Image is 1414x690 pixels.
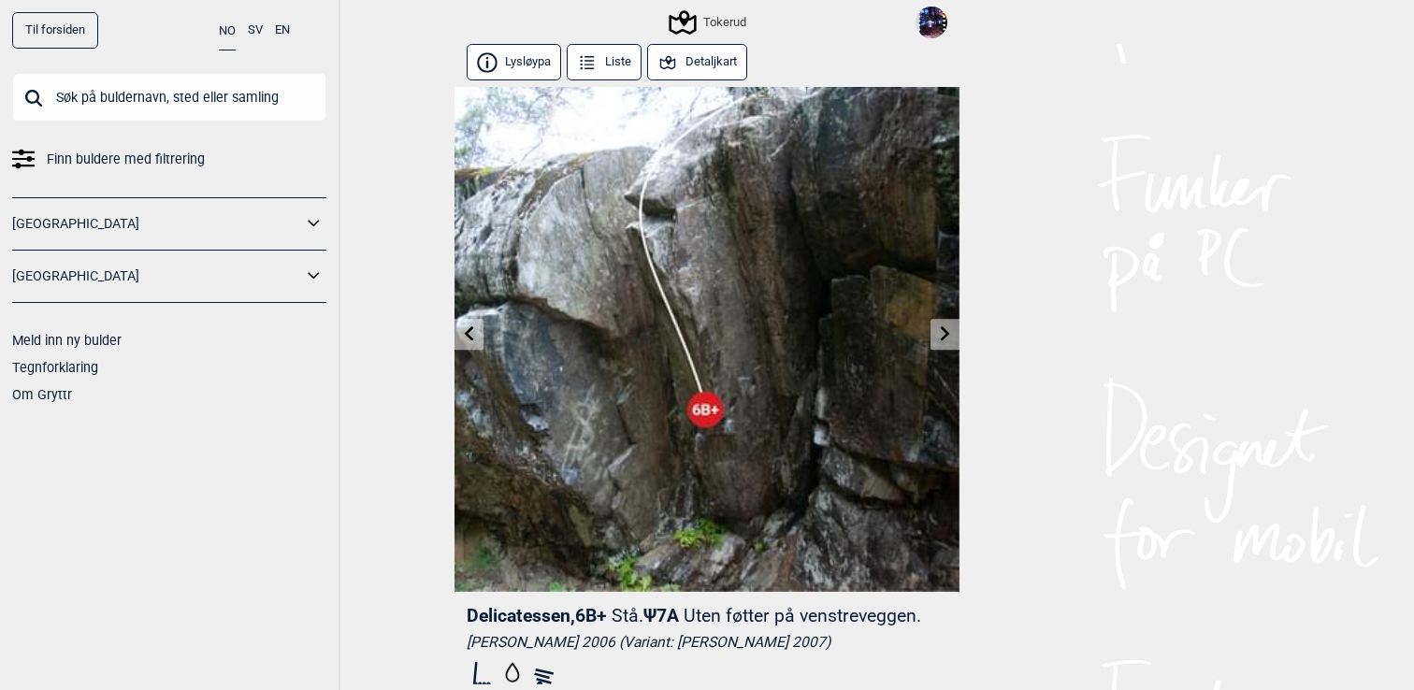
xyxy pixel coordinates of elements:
p: Uten føtter på venstreveggen. [684,605,921,626]
img: DSCF8875 [916,7,947,38]
span: Ψ 7A [643,605,921,626]
span: Finn buldere med filtrering [47,146,205,173]
a: Tegnforklaring [12,360,98,375]
a: [GEOGRAPHIC_DATA] [12,210,302,237]
a: Finn buldere med filtrering [12,146,326,173]
div: Tokerud [671,11,746,34]
a: Om Gryttr [12,387,72,402]
input: Søk på buldernavn, sted eller samling [12,73,326,122]
button: Lysløypa [467,44,561,80]
button: NO [219,12,236,50]
button: SV [248,12,263,49]
a: Til forsiden [12,12,98,49]
button: EN [275,12,290,49]
div: [PERSON_NAME] 2006 (Variant: [PERSON_NAME] 2007) [467,633,947,652]
button: Detaljkart [647,44,747,80]
a: Meld inn ny bulder [12,333,122,348]
img: Delicatessen 190425 [454,87,959,592]
a: [GEOGRAPHIC_DATA] [12,263,302,290]
button: Liste [567,44,642,80]
p: Stå. [612,605,643,626]
span: Delicatessen , 6B+ [467,605,607,626]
